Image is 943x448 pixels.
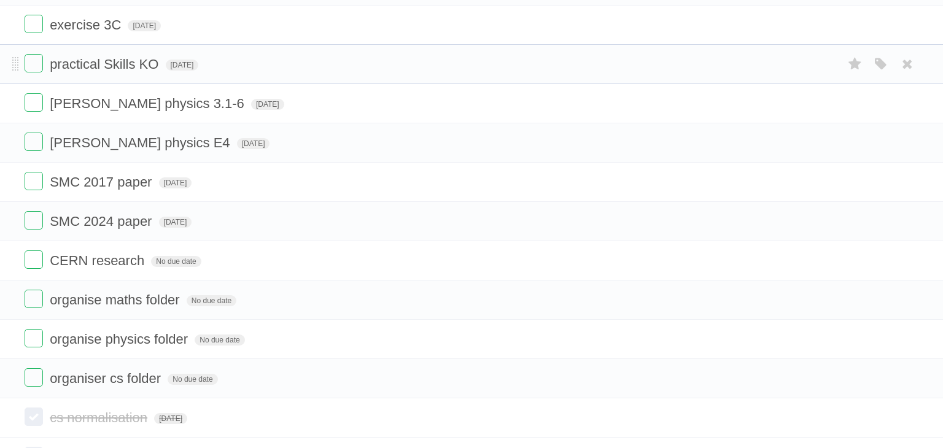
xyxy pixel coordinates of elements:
span: [DATE] [166,60,199,71]
label: Done [25,290,43,308]
span: [PERSON_NAME] physics 3.1-6 [50,96,247,111]
span: No due date [168,374,217,385]
label: Done [25,407,43,426]
span: cs normalisation [50,410,150,425]
span: No due date [187,295,236,306]
span: CERN research [50,253,147,268]
span: practical Skills KO [50,56,161,72]
span: No due date [151,256,201,267]
label: Done [25,211,43,230]
span: [DATE] [251,99,284,110]
span: organise maths folder [50,292,183,307]
span: [DATE] [154,413,187,424]
span: [DATE] [128,20,161,31]
label: Done [25,172,43,190]
span: SMC 2017 paper [50,174,155,190]
label: Done [25,54,43,72]
label: Done [25,15,43,33]
label: Done [25,329,43,347]
span: [PERSON_NAME] physics E4 [50,135,233,150]
span: [DATE] [159,177,192,188]
span: exercise 3C [50,17,124,33]
label: Done [25,93,43,112]
label: Done [25,133,43,151]
label: Star task [844,54,867,74]
span: SMC 2024 paper [50,214,155,229]
span: No due date [195,334,244,346]
span: organiser cs folder [50,371,164,386]
label: Done [25,368,43,387]
span: [DATE] [159,217,192,228]
span: organise physics folder [50,331,191,347]
span: [DATE] [237,138,270,149]
label: Done [25,250,43,269]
